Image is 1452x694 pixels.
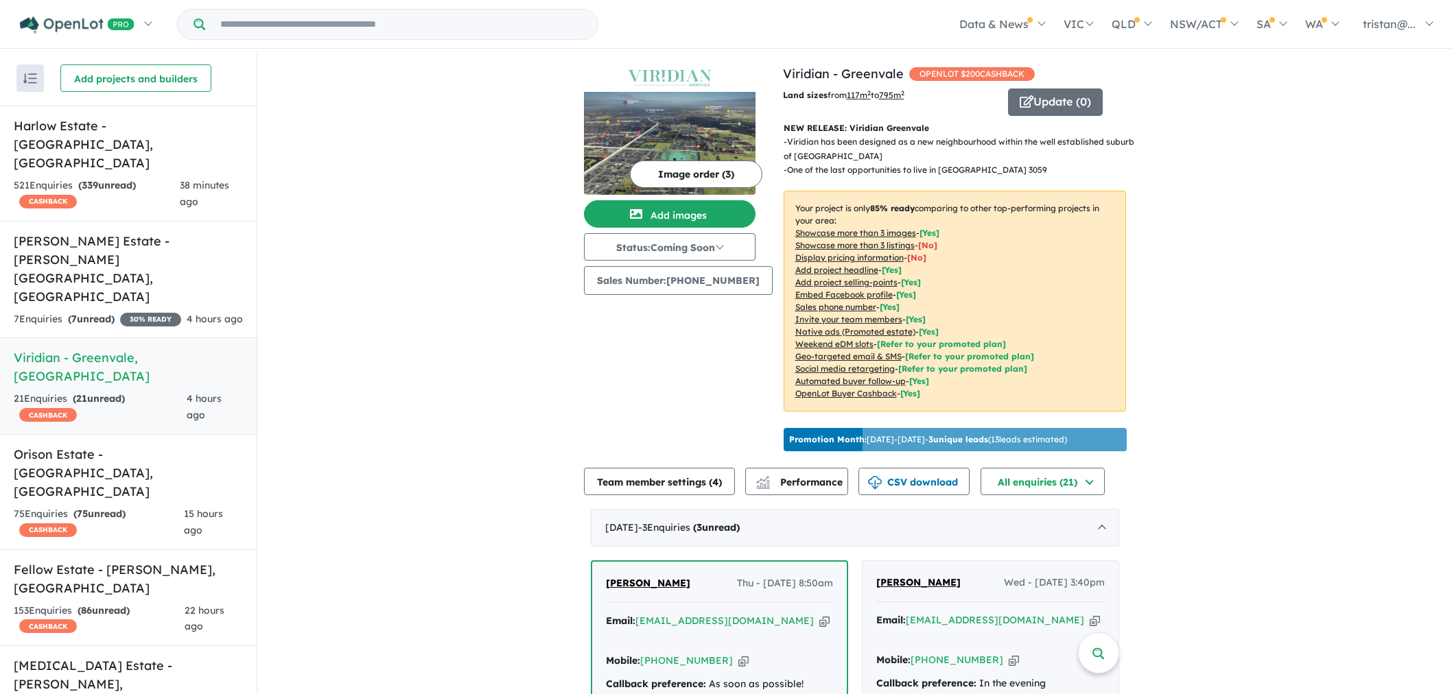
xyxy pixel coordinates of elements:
[901,277,921,287] span: [ Yes ]
[584,64,756,195] a: Viridian - Greenvale LogoViridian - Greenvale
[208,10,595,39] input: Try estate name, suburb, builder or developer
[909,376,929,386] span: [Yes]
[78,179,136,191] strong: ( unread)
[928,434,988,444] b: 3 unique leads
[871,90,904,100] span: to
[784,121,1126,135] p: NEW RELEASE: Viridian Greenvale
[78,604,130,617] strong: ( unread)
[876,614,906,626] strong: Email:
[795,339,874,349] u: Weekend eDM slots
[898,363,1027,374] span: [Refer to your promoted plan]
[795,376,906,386] u: Automated buyer follow-up
[880,302,900,312] span: [ Yes ]
[758,476,843,488] span: Performance
[756,476,769,483] img: line-chart.svg
[584,233,756,261] button: Status:Coming Soon
[879,90,904,100] u: 795 m
[60,64,211,92] button: Add projects and builders
[640,654,733,667] a: [PHONE_NUMBER]
[73,392,125,405] strong: ( unread)
[920,228,939,238] span: [ Yes ]
[737,575,833,592] span: Thu - [DATE] 8:50am
[784,191,1126,411] p: Your project is only comparing to other top-performing projects in your area: - - - - - - - - - -...
[14,603,185,636] div: 153 Enquir ies
[919,326,939,337] span: [Yes]
[905,351,1034,361] span: [Refer to your promoted plan]
[185,604,224,633] span: 22 hours ago
[876,654,911,666] strong: Mobile:
[1090,613,1100,627] button: Copy
[795,277,898,287] u: Add project selling-points
[907,252,926,263] span: [ No ]
[180,179,229,208] span: 38 minutes ago
[901,89,904,97] sup: 2
[795,289,893,300] u: Embed Facebook profile
[14,232,243,306] h5: [PERSON_NAME] Estate - [PERSON_NAME][GEOGRAPHIC_DATA] , [GEOGRAPHIC_DATA]
[906,614,1084,626] a: [EMAIL_ADDRESS][DOMAIN_NAME]
[606,678,706,690] strong: Callback preference:
[606,577,690,589] span: [PERSON_NAME]
[1008,88,1103,116] button: Update (0)
[909,67,1035,81] span: OPENLOT $ 200 CASHBACK
[606,654,640,667] strong: Mobile:
[81,604,92,617] span: 86
[789,433,1067,446] p: [DATE] - [DATE] - ( 13 leads estimated)
[784,135,1137,163] p: - Viridian has been designed as a new neighbourhood within the well established suburb of [GEOGRA...
[877,339,1006,349] span: [Refer to your promoted plan]
[14,348,243,385] h5: Viridian - Greenvale , [GEOGRAPHIC_DATA]
[795,228,916,238] u: Showcase more than 3 images
[23,73,37,84] img: sort.svg
[606,614,635,627] strong: Email:
[584,468,735,495] button: Team member settings (4)
[882,265,902,275] span: [ Yes ]
[19,619,77,633] span: CASHBACK
[591,509,1119,547] div: [DATE]
[606,676,833,693] div: As soon as possible!
[819,614,830,628] button: Copy
[19,523,77,537] span: CASHBACK
[876,675,1105,692] div: In the evening
[638,521,740,534] span: - 3 Enquir ies
[73,507,126,520] strong: ( unread)
[77,507,88,520] span: 75
[783,66,904,82] a: Viridian - Greenvale
[876,576,961,588] span: [PERSON_NAME]
[19,195,77,208] span: CASHBACK
[795,240,915,250] u: Showcase more than 3 listings
[14,445,243,501] h5: Orison Estate - [GEOGRAPHIC_DATA] , [GEOGRAPHIC_DATA]
[14,311,181,328] div: 7 Enquir ies
[696,521,702,534] span: 3
[876,677,976,689] strong: Callback preference:
[795,302,876,312] u: Sales phone number
[795,252,904,263] u: Display pricing information
[82,179,98,191] span: 339
[911,654,1003,666] a: [PHONE_NUMBER]
[867,89,871,97] sup: 2
[589,70,750,86] img: Viridian - Greenvale Logo
[14,117,243,172] h5: Harlow Estate - [GEOGRAPHIC_DATA] , [GEOGRAPHIC_DATA]
[584,92,756,195] img: Viridian - Greenvale
[14,391,187,424] div: 21 Enquir ies
[635,614,814,627] a: [EMAIL_ADDRESS][DOMAIN_NAME]
[783,88,998,102] p: from
[789,434,867,444] b: Promotion Month:
[187,392,222,421] span: 4 hours ago
[14,506,184,539] div: 75 Enquir ies
[858,468,970,495] button: CSV download
[68,313,115,325] strong: ( unread)
[120,313,181,326] span: 30 % READY
[795,363,895,374] u: Social media retargeting
[756,480,770,489] img: bar-chart.svg
[71,313,77,325] span: 7
[906,314,926,324] span: [ Yes ]
[712,476,718,488] span: 4
[630,160,762,188] button: Image order (3)
[795,388,897,398] u: OpenLot Buyer Cashback
[876,575,961,591] a: [PERSON_NAME]
[606,575,690,592] a: [PERSON_NAME]
[795,351,902,361] u: Geo-targeted email & SMS
[847,90,871,100] u: 117 m
[1009,653,1019,667] button: Copy
[14,178,180,211] div: 521 Enquir ies
[795,265,878,275] u: Add project headline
